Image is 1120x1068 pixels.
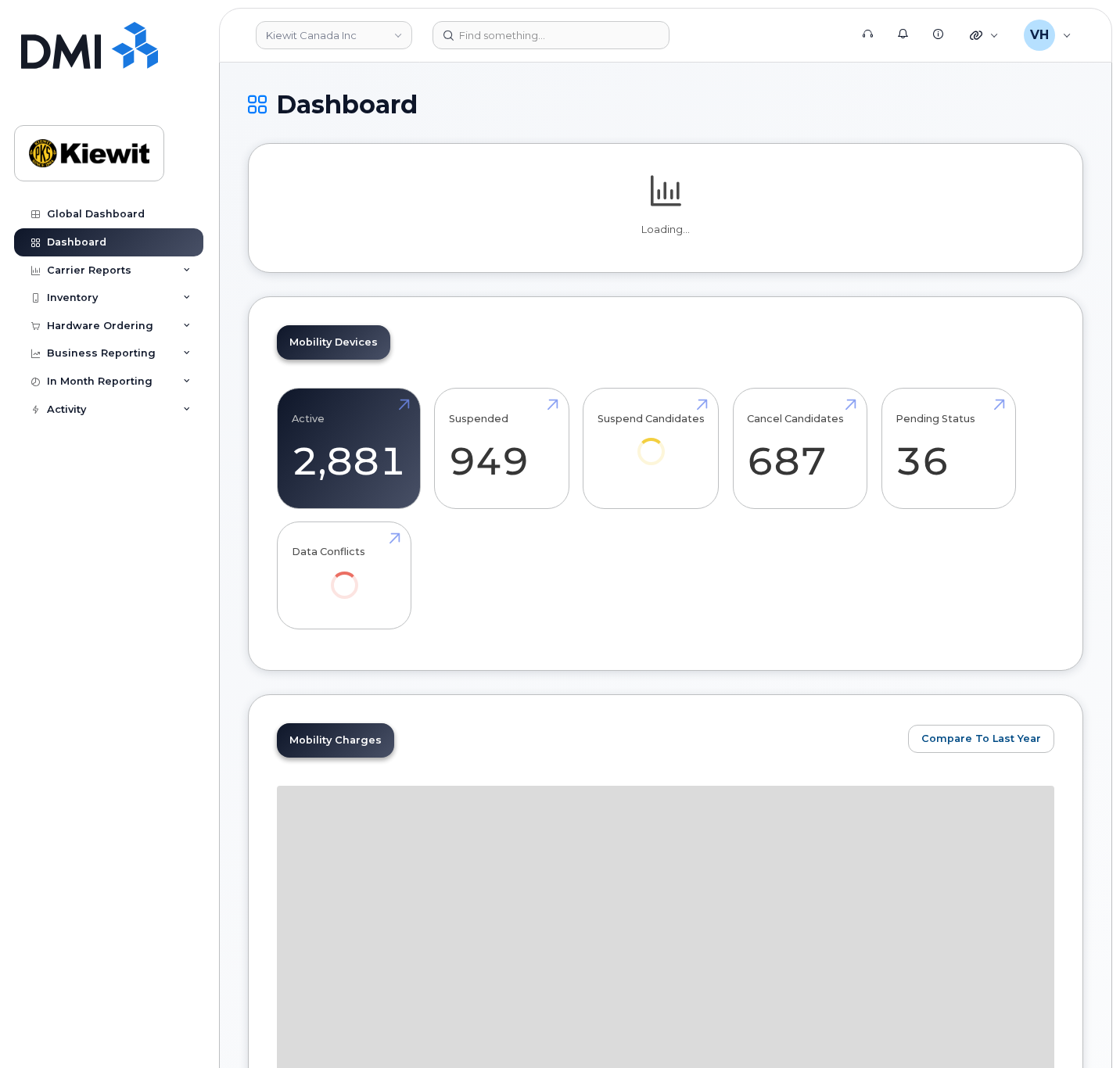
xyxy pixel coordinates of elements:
[292,397,406,500] a: Active 2,881
[908,725,1054,753] button: Compare To Last Year
[292,530,397,620] a: Data Conflicts
[896,397,1001,500] a: Pending Status 36
[248,91,1083,118] h1: Dashboard
[449,397,555,500] a: Suspended 949
[277,325,390,360] a: Mobility Devices
[277,223,1054,237] p: Loading...
[277,723,394,758] a: Mobility Charges
[598,397,705,487] a: Suspend Candidates
[747,397,853,500] a: Cancel Candidates 687
[921,731,1041,746] span: Compare To Last Year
